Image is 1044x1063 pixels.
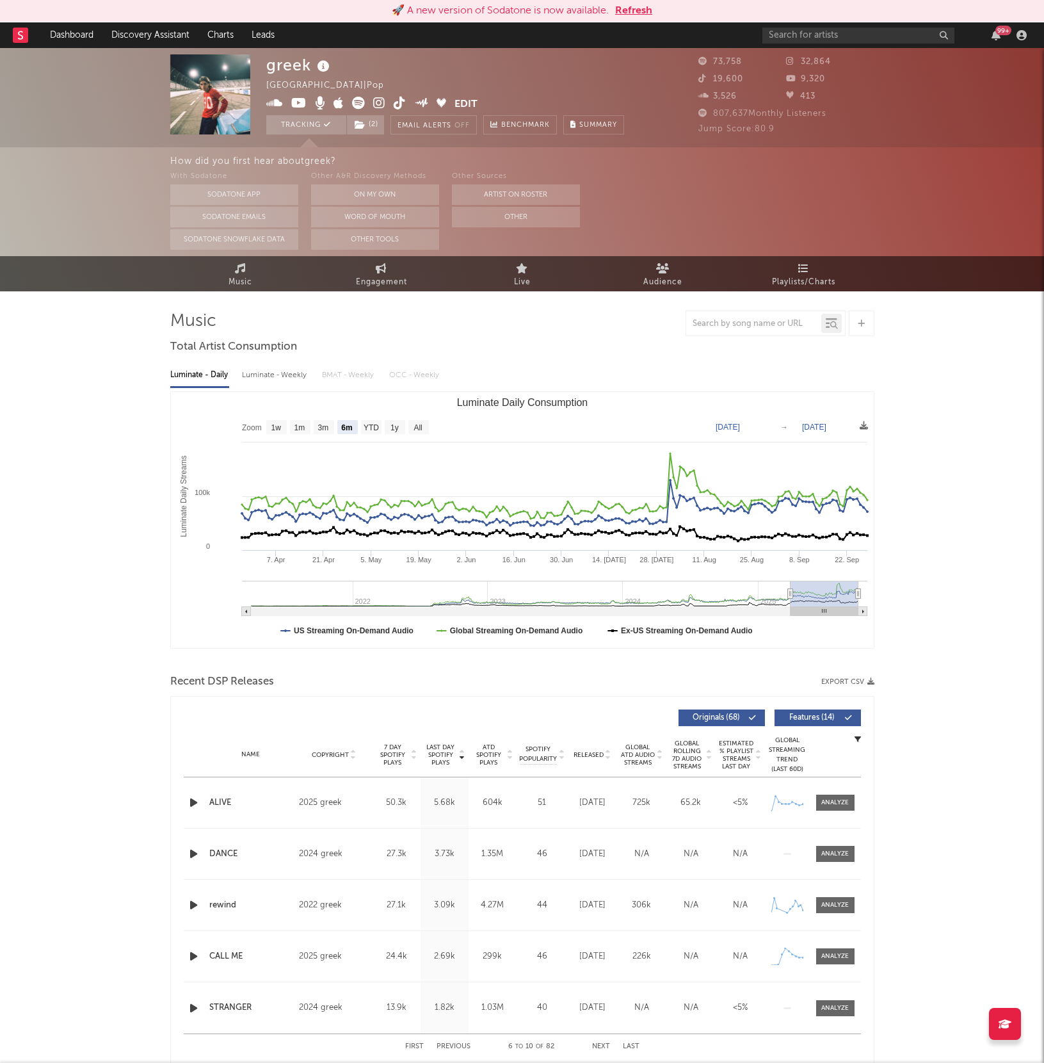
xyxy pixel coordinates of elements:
[347,115,384,134] button: (2)
[449,626,582,635] text: Global Streaming On-Demand Audio
[452,184,580,205] button: Artist on Roster
[670,797,712,809] div: 65.2k
[739,556,763,564] text: 25. Aug
[520,950,565,963] div: 46
[536,1044,543,1050] span: of
[179,455,188,537] text: Luminate Daily Streams
[376,848,417,861] div: 27.3k
[171,392,874,648] svg: Luminate Daily Consumption
[195,489,210,496] text: 100k
[620,797,663,809] div: 725k
[376,899,417,912] div: 27.1k
[620,899,663,912] div: 306k
[472,1002,513,1014] div: 1.03M
[686,319,821,329] input: Search by song name or URL
[102,22,198,48] a: Discovery Assistant
[209,750,293,759] div: Name
[786,75,825,83] span: 9,320
[424,950,465,963] div: 2.69k
[456,556,476,564] text: 2. Jun
[520,797,565,809] div: 51
[424,899,465,912] div: 3.09k
[170,364,229,386] div: Luminate - Daily
[299,795,369,811] div: 2025 greek
[406,556,431,564] text: 19. May
[571,1002,614,1014] div: [DATE]
[563,115,624,134] button: Summary
[698,110,826,118] span: 807,637 Monthly Listeners
[452,256,593,291] a: Live
[299,949,369,964] div: 2025 greek
[266,556,285,564] text: 7. Apr
[311,256,452,291] a: Engagement
[514,275,531,290] span: Live
[454,97,478,113] button: Edit
[762,28,954,44] input: Search for artists
[698,75,743,83] span: 19,600
[299,1000,369,1016] div: 2024 greek
[311,207,439,227] button: Word Of Mouth
[639,556,673,564] text: 28. [DATE]
[698,92,737,101] span: 3,526
[311,229,439,250] button: Other Tools
[520,848,565,861] div: 46
[734,256,874,291] a: Playlists/Charts
[452,207,580,227] button: Other
[670,848,712,861] div: N/A
[424,848,465,861] div: 3.73k
[376,797,417,809] div: 50.3k
[209,848,293,861] a: DANCE
[170,256,311,291] a: Music
[390,423,399,432] text: 1y
[405,1043,424,1050] button: First
[170,169,298,184] div: With Sodatone
[209,950,293,963] a: CALL ME
[472,848,513,861] div: 1.35M
[780,423,788,432] text: →
[311,184,439,205] button: On My Own
[363,423,378,432] text: YTD
[205,542,209,550] text: 0
[356,275,407,290] span: Engagement
[719,899,762,912] div: N/A
[620,950,663,963] div: 226k
[376,743,410,767] span: 7 Day Spotify Plays
[376,1002,417,1014] div: 13.9k
[579,122,617,129] span: Summary
[719,848,762,861] div: N/A
[550,556,573,564] text: 30. Jun
[317,423,328,432] text: 3m
[483,115,557,134] a: Benchmark
[312,556,335,564] text: 21. Apr
[719,950,762,963] div: N/A
[198,22,243,48] a: Charts
[698,58,742,66] span: 73,758
[209,797,293,809] a: ALIVE
[424,1002,465,1014] div: 1.82k
[376,950,417,963] div: 24.4k
[472,797,513,809] div: 604k
[209,1002,293,1014] a: STRANGER
[170,339,297,355] span: Total Artist Consumption
[454,122,470,129] em: Off
[170,207,298,227] button: Sodatone Emails
[520,1002,565,1014] div: 40
[170,674,274,690] span: Recent DSP Releases
[574,751,604,759] span: Released
[821,678,874,686] button: Export CSV
[621,626,753,635] text: Ex-US Streaming On-Demand Audio
[670,1002,712,1014] div: N/A
[571,950,614,963] div: [DATE]
[520,899,565,912] div: 44
[615,3,652,19] button: Refresh
[229,275,252,290] span: Music
[360,556,382,564] text: 5. May
[209,899,293,912] a: rewind
[266,115,346,134] button: Tracking
[571,848,614,861] div: [DATE]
